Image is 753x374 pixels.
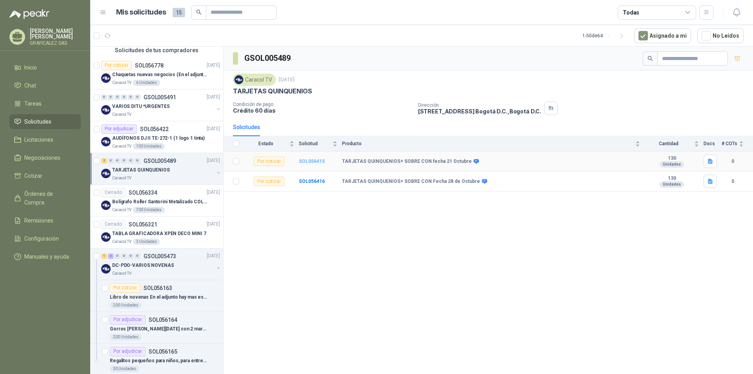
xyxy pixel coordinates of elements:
div: 1 [101,254,107,259]
th: Estado [244,136,299,151]
img: Company Logo [101,169,111,178]
p: Caracol TV [112,270,131,277]
div: Cerrado [101,220,125,229]
span: Remisiones [24,216,53,225]
div: 2 [101,158,107,164]
p: TARJETAS QUINQUENIOS [233,87,312,95]
a: Inicio [9,60,81,75]
b: 0 [722,158,744,165]
span: search [196,9,202,15]
p: GSOL005489 [144,158,176,164]
a: Por adjudicarSOL056164Gorros [PERSON_NAME][DATE] con 2 marcas200 Unidades [90,312,223,344]
div: Solicitudes [233,123,260,131]
div: Por cotizar [101,61,132,70]
a: Tareas [9,96,81,111]
img: Company Logo [101,264,111,274]
a: Negociaciones [9,150,81,165]
div: Por adjudicar [110,315,146,325]
p: TABLA GRAFICADORA XPEN DECO MINI 7 [112,230,206,237]
div: Por adjudicar [110,347,146,356]
a: Solicitudes [9,114,81,129]
p: SOL056321 [129,222,157,227]
img: Company Logo [101,232,111,242]
span: Licitaciones [24,135,53,144]
p: [DATE] [207,189,220,196]
p: GSOL005473 [144,254,176,259]
img: Company Logo [235,75,243,84]
p: GSOL005491 [144,95,176,100]
a: Cotizar [9,168,81,183]
span: Órdenes de Compra [24,190,73,207]
p: SOL056422 [140,126,169,132]
span: Cantidad [645,141,693,146]
p: Chaquetas nuevas negocios (En el adjunto mas informacion) [112,71,210,78]
span: # COTs [722,141,737,146]
div: Por cotizar [110,283,140,293]
img: Logo peakr [9,9,49,19]
div: Por adjudicar [101,124,137,134]
p: [DATE] [207,252,220,260]
p: SOL056334 [129,190,157,195]
p: Caracol TV [112,143,131,150]
a: SOL056415 [299,159,325,164]
p: Caracol TV [112,239,131,245]
a: Manuales y ayuda [9,249,81,264]
p: Bolígrafo Roller Santorini Metalizado COLOR MORADO 1logo [112,198,210,206]
img: Company Logo [101,137,111,146]
div: 6 Unidades [133,80,160,86]
div: Solicitudes de tus compradores [90,43,223,58]
div: 2 [108,254,114,259]
a: Por adjudicarSOL056422[DATE] Company LogoAUDÍFONOS DJ II TE-272-1 (1 logo 1 tinta)Caracol TV100 U... [90,121,223,153]
a: Por cotizarSOL056778[DATE] Company LogoChaquetas nuevas negocios (En el adjunto mas informacion)C... [90,58,223,89]
div: Unidades [660,181,684,188]
div: 100 Unidades [133,143,165,150]
h1: Mis solicitudes [116,7,166,18]
p: Dirección [418,102,541,108]
div: Todas [623,8,639,17]
p: Regalitos pequeños para niños, para entrega en las novenas En el adjunto hay mas especificaciones [110,357,207,365]
th: Solicitud [299,136,342,151]
div: 200 Unidades [110,334,142,340]
a: Licitaciones [9,132,81,147]
a: Por cotizarSOL056163Libro de novenas En el adjunto hay mas especificaciones200 Unidades [90,280,223,312]
th: Docs [704,136,722,151]
p: [DATE] [207,221,220,228]
span: Solicitud [299,141,331,146]
button: No Leídos [697,28,744,43]
a: Configuración [9,231,81,246]
p: GRAFICALEZ SAS [30,41,81,46]
b: TARJETAS QUINQUENIOS+ SOBRE CON fecha 21 Octubre [342,159,472,165]
div: 3 Unidades [133,239,160,245]
div: 0 [121,95,127,100]
span: Negociaciones [24,153,60,162]
b: 130 [645,175,699,182]
div: Cerrado [101,188,125,197]
span: Cotizar [24,171,42,180]
a: 0 0 0 0 0 0 GSOL005491[DATE] Company LogoVARIOS DITU *URGENTESCaracol TV [101,93,222,118]
div: Por cotizar [254,157,284,166]
img: Company Logo [101,73,111,83]
p: Crédito 60 días [233,107,412,114]
div: 30 Unidades [110,366,139,372]
p: [DATE] [279,76,295,84]
div: 0 [108,158,114,164]
p: Caracol TV [112,80,131,86]
div: Unidades [660,161,684,168]
p: SOL056778 [135,63,164,68]
b: 0 [722,178,744,185]
a: SOL056416 [299,179,325,184]
p: AUDÍFONOS DJ II TE-272-1 (1 logo 1 tinta) [112,135,205,142]
div: 0 [135,254,140,259]
p: SOL056165 [149,349,177,354]
span: Solicitudes [24,117,51,126]
div: 0 [115,95,120,100]
th: Producto [342,136,645,151]
div: 0 [128,254,134,259]
h3: GSOL005489 [244,52,292,64]
span: Manuales y ayuda [24,252,69,261]
div: 700 Unidades [133,207,165,213]
a: Remisiones [9,213,81,228]
div: 200 Unidades [110,302,142,308]
b: 130 [645,155,699,162]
